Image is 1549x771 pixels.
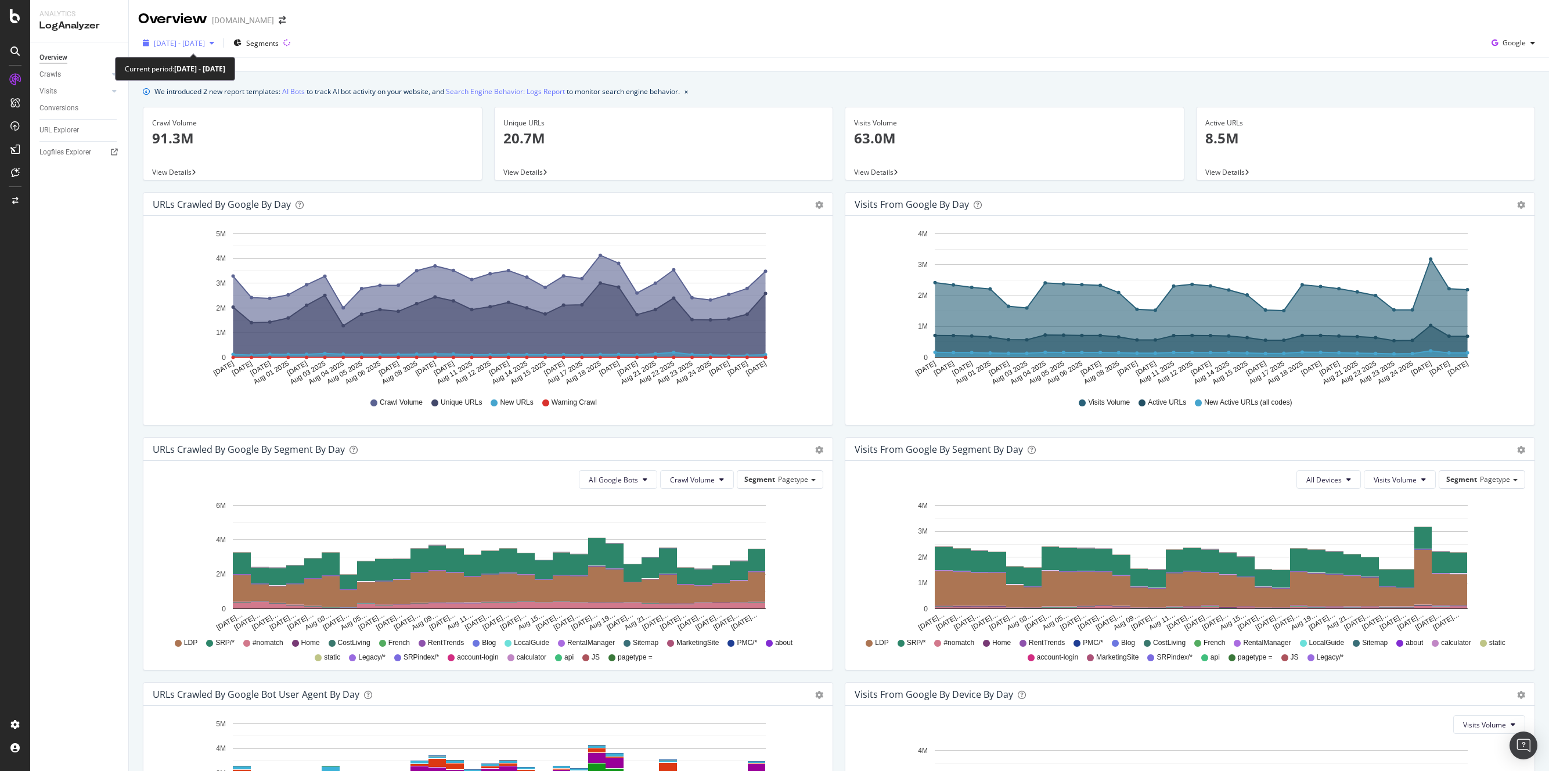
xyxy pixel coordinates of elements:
div: Active URLs [1205,118,1526,128]
text: 2M [216,304,226,312]
text: Aug 23 2025 [1358,359,1396,386]
p: 20.7M [503,128,824,148]
a: Overview [39,52,120,64]
div: Crawls [39,69,61,81]
span: Active URLs [1148,398,1186,408]
text: [DATE] [616,359,639,377]
span: pagetype = [618,653,653,662]
text: [DATE] [433,359,456,377]
span: calculator [1441,638,1471,648]
text: 2M [918,553,928,561]
span: api [564,653,574,662]
text: [DATE] [543,359,566,377]
text: [DATE] [597,359,621,377]
text: 6M [216,502,226,510]
text: 3M [216,279,226,287]
text: [DATE] [377,359,401,377]
text: Aug 12 2025 [1156,359,1194,386]
text: [DATE] [726,359,750,377]
span: SRP/* [215,638,235,648]
div: gear [815,446,823,454]
div: gear [1517,446,1525,454]
a: Visits [39,85,109,98]
text: Aug 04 2025 [307,359,345,386]
text: Aug 05 2025 [1028,359,1066,386]
text: Aug 03 2025 [990,359,1029,386]
span: JS [1291,653,1299,662]
text: [DATE] [744,359,768,377]
span: Pagetype [778,474,808,484]
text: Aug 15 2025 [509,359,547,386]
text: 4M [918,230,928,238]
a: AI Bots [282,85,305,98]
b: [DATE] - [DATE] [174,64,225,74]
text: 1M [918,579,928,587]
button: All Devices [1296,470,1361,489]
text: 0 [924,605,928,613]
span: CostLiving [338,638,370,648]
text: Aug 24 2025 [1376,359,1414,386]
text: 4M [216,536,226,544]
span: account-login [1037,653,1078,662]
div: Analytics [39,9,119,19]
span: Pagetype [1480,474,1510,484]
button: Visits Volume [1364,470,1436,489]
span: View Details [152,167,192,177]
text: 2M [918,291,928,300]
div: Unique URLs [503,118,824,128]
button: close banner [682,83,691,100]
span: Segment [744,474,775,484]
text: 0 [222,605,226,613]
span: RentTrends [1029,638,1065,648]
div: URL Explorer [39,124,79,136]
span: New Active URLs (all codes) [1204,398,1292,408]
div: A chart. [153,498,819,633]
span: View Details [503,167,543,177]
span: Sitemap [633,638,658,648]
span: Legacy/* [1317,653,1344,662]
div: Visits from Google By Segment By Day [855,444,1023,455]
text: Aug 05 2025 [326,359,364,386]
svg: A chart. [855,225,1521,387]
span: Blog [1121,638,1135,648]
text: [DATE] [488,359,511,377]
span: #nomatch [943,638,974,648]
span: Legacy/* [358,653,386,662]
button: Crawl Volume [660,470,734,489]
text: Aug 01 2025 [954,359,992,386]
div: A chart. [153,225,819,387]
span: LocalGuide [514,638,549,648]
span: pagetype = [1238,653,1273,662]
text: Aug 14 2025 [1193,359,1231,386]
text: 3M [918,527,928,535]
span: Sitemap [1362,638,1388,648]
div: LogAnalyzer [39,19,119,33]
span: LocalGuide [1309,638,1345,648]
text: [DATE] [1410,359,1433,377]
button: All Google Bots [579,470,657,489]
span: static [324,653,340,662]
span: Home [992,638,1011,648]
div: URLs Crawled by Google By Segment By Day [153,444,345,455]
text: [DATE] [1134,359,1158,377]
div: Visits From Google By Device By Day [855,689,1013,700]
text: Aug 06 2025 [1046,359,1084,386]
div: arrow-right-arrow-left [279,16,286,24]
div: Visits Volume [854,118,1175,128]
span: New URLs [500,398,533,408]
text: Aug 01 2025 [252,359,290,386]
text: 4M [216,255,226,263]
text: 1M [918,323,928,331]
span: View Details [854,167,894,177]
a: Logfiles Explorer [39,146,120,158]
span: RentalManager [1243,638,1291,648]
span: Home [301,638,320,648]
div: Crawl Volume [152,118,473,128]
span: SRPindex/* [404,653,439,662]
text: Aug 11 2025 [435,359,474,386]
span: French [388,638,410,648]
text: [DATE] [1079,359,1103,377]
text: 0 [222,354,226,362]
button: Google [1487,34,1540,52]
div: Visits from Google by day [855,199,969,210]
